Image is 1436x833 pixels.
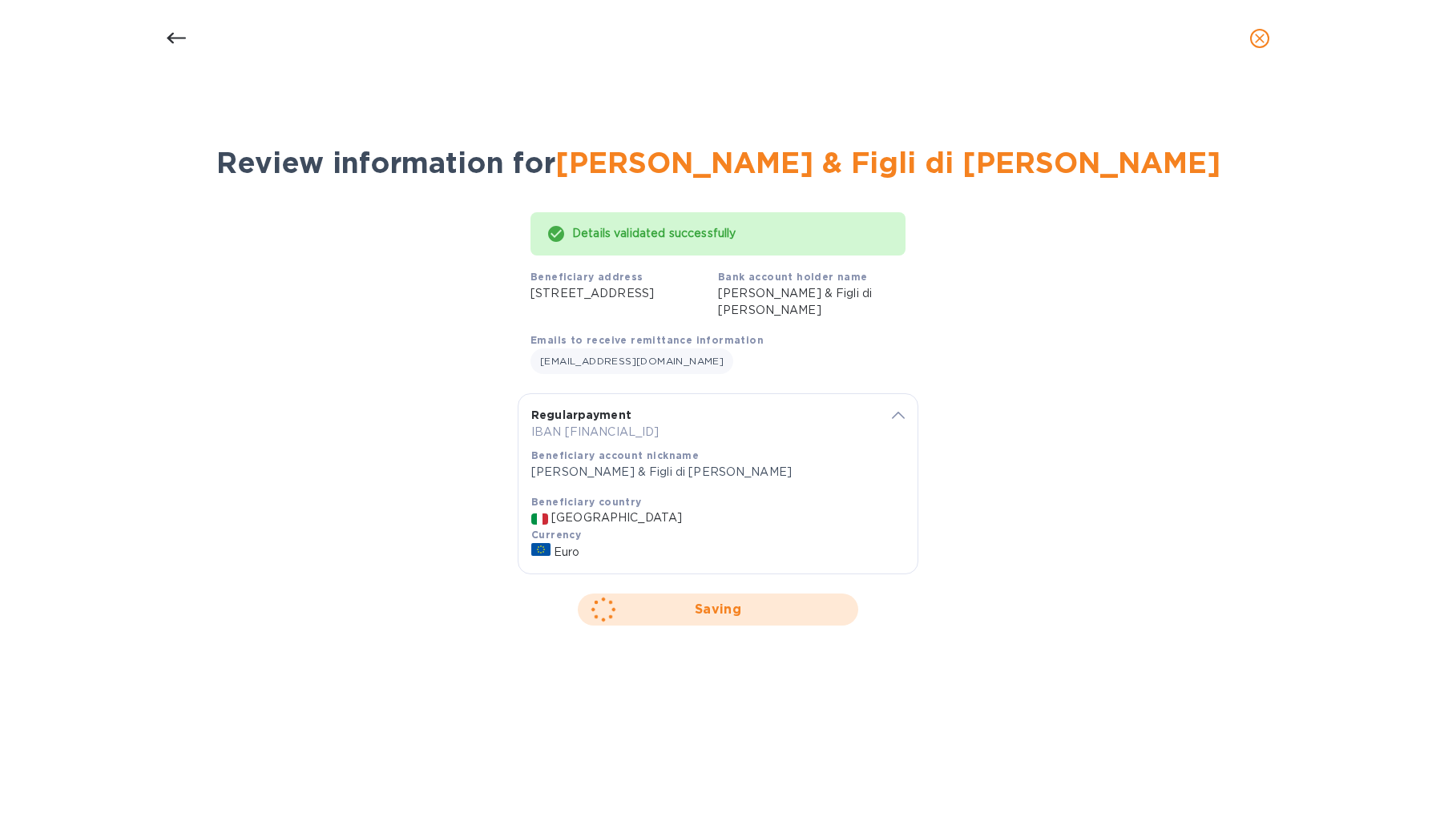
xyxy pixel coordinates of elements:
[531,408,631,421] b: Regular payment
[531,449,699,461] b: Beneficiary account nickname
[531,513,548,525] img: IT
[530,271,643,283] b: Beneficiary address
[572,219,889,248] div: Details validated successfully
[216,145,1220,180] span: Review information for
[530,285,718,302] p: [STREET_ADDRESS]
[531,529,581,541] b: Currency
[531,424,873,441] p: IBAN [FINANCIAL_ID]
[530,334,764,346] b: Emails to receive remittance information
[555,145,1220,180] span: [PERSON_NAME] & Figli di [PERSON_NAME]
[718,285,906,319] p: [PERSON_NAME] & Figli di [PERSON_NAME]
[540,355,724,367] span: [EMAIL_ADDRESS][DOMAIN_NAME]
[531,464,873,481] p: [PERSON_NAME] & Figli di [PERSON_NAME]
[1240,19,1279,58] button: close
[531,496,642,508] b: Beneficiary country
[554,545,580,558] span: Euro
[718,271,868,283] b: Bank account holder name
[551,511,682,524] span: [GEOGRAPHIC_DATA]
